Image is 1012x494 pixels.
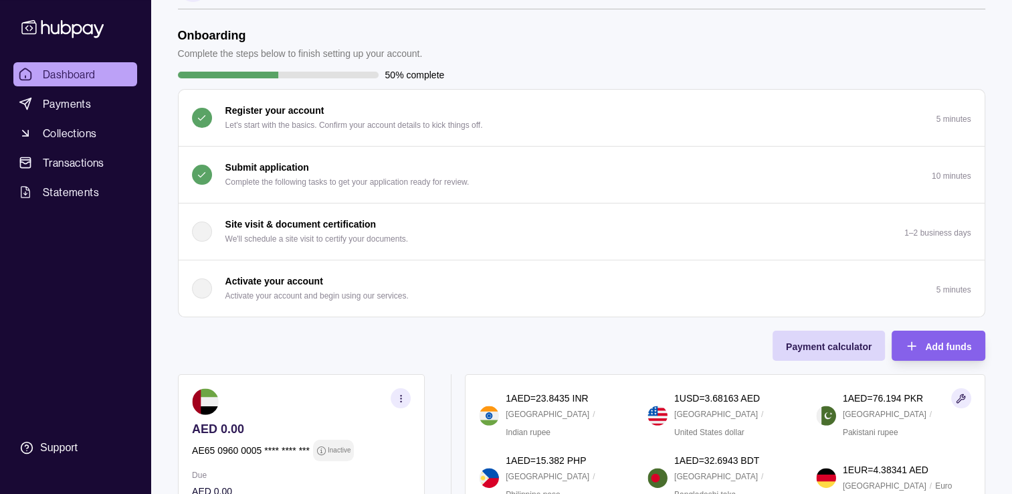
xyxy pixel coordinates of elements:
img: pk [816,406,836,426]
p: Let's start with the basics. Confirm your account details to kick things off. [225,118,483,133]
button: Site visit & document certification We'll schedule a site visit to certify your documents.1–2 bus... [179,203,985,260]
a: Support [13,434,137,462]
img: de [816,468,836,488]
a: Transactions [13,151,137,175]
p: 1 AED = 76.194 PKR [843,391,923,406]
img: ae [192,388,219,415]
p: Euro [935,479,952,493]
p: [GEOGRAPHIC_DATA] [674,407,758,422]
a: Statements [13,180,137,204]
p: AED 0.00 [192,422,411,436]
p: 1 EUR = 4.38341 AED [843,463,928,477]
p: 5 minutes [936,114,971,124]
p: / [930,479,932,493]
p: [GEOGRAPHIC_DATA] [843,407,926,422]
p: Submit application [225,160,309,175]
span: Dashboard [43,66,96,82]
button: Payment calculator [773,331,885,361]
span: Collections [43,125,96,141]
img: bd [647,468,668,488]
p: We'll schedule a site visit to certify your documents. [225,232,409,246]
p: 1 AED = 23.8435 INR [506,391,588,406]
p: 50% complete [385,68,445,82]
p: Due [192,468,411,483]
p: [GEOGRAPHIC_DATA] [843,479,926,493]
p: / [761,469,763,484]
p: Pakistani rupee [843,425,898,440]
p: Complete the steps below to finish setting up your account. [178,46,423,61]
p: / [761,407,763,422]
p: 10 minutes [932,171,971,181]
a: Collections [13,121,137,145]
p: Complete the following tasks to get your application ready for review. [225,175,470,189]
p: 1 AED = 15.382 PHP [506,453,586,468]
span: Add funds [925,341,971,352]
a: Dashboard [13,62,137,86]
img: us [647,406,668,426]
p: / [593,407,595,422]
p: / [930,407,932,422]
div: Support [40,440,78,455]
span: Payments [43,96,91,112]
p: [GEOGRAPHIC_DATA] [506,469,589,484]
button: Add funds [892,331,985,361]
p: 5 minutes [936,285,971,295]
button: Register your account Let's start with the basics. Confirm your account details to kick things of... [179,90,985,146]
span: Payment calculator [786,341,872,352]
h1: Onboarding [178,28,423,43]
button: Activate your account Activate your account and begin using our services.5 minutes [179,260,985,317]
p: Site visit & document certification [225,217,377,232]
p: 1–2 business days [904,228,971,238]
p: 1 AED = 32.6943 BDT [674,453,759,468]
p: Activate your account and begin using our services. [225,289,409,303]
p: United States dollar [674,425,744,440]
p: Indian rupee [506,425,550,440]
p: [GEOGRAPHIC_DATA] [674,469,758,484]
p: / [593,469,595,484]
span: Statements [43,184,99,200]
p: [GEOGRAPHIC_DATA] [506,407,589,422]
p: Activate your account [225,274,323,289]
span: Transactions [43,155,104,171]
p: 1 USD = 3.68163 AED [674,391,760,406]
button: Submit application Complete the following tasks to get your application ready for review.10 minutes [179,147,985,203]
p: Register your account [225,103,324,118]
a: Payments [13,92,137,116]
img: in [479,406,499,426]
img: ph [479,468,499,488]
p: Inactive [327,443,350,458]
